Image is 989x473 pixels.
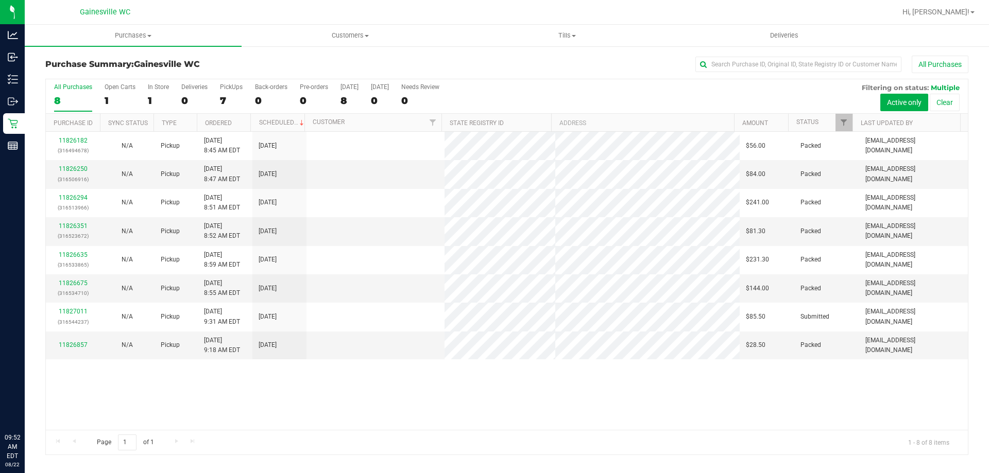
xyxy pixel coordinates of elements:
span: Gainesville WC [134,59,200,69]
span: Tills [459,31,675,40]
span: Gainesville WC [80,8,130,16]
button: N/A [122,340,133,350]
span: [EMAIL_ADDRESS][DOMAIN_NAME] [865,307,962,326]
button: N/A [122,141,133,151]
a: Tills [458,25,675,46]
span: Pickup [161,141,180,151]
button: Active only [880,94,928,111]
span: [EMAIL_ADDRESS][DOMAIN_NAME] [865,136,962,155]
span: [DATE] [259,141,277,151]
button: N/A [122,169,133,179]
a: Ordered [205,119,232,127]
inline-svg: Inventory [8,74,18,84]
inline-svg: Retail [8,118,18,129]
a: Filter [424,114,441,131]
span: [EMAIL_ADDRESS][DOMAIN_NAME] [865,250,962,270]
p: (316513966) [52,203,94,213]
span: Pickup [161,340,180,350]
p: (316533865) [52,260,94,270]
a: Status [796,118,819,126]
div: All Purchases [54,83,92,91]
a: 11826182 [59,137,88,144]
a: Customer [313,118,345,126]
div: [DATE] [340,83,359,91]
span: Hi, [PERSON_NAME]! [902,8,969,16]
div: In Store [148,83,169,91]
span: Not Applicable [122,285,133,292]
span: $56.00 [746,141,765,151]
span: $144.00 [746,284,769,293]
div: 1 [105,95,135,107]
span: $85.50 [746,312,765,322]
span: Pickup [161,284,180,293]
span: [EMAIL_ADDRESS][DOMAIN_NAME] [865,193,962,213]
div: 1 [148,95,169,107]
p: (316544237) [52,317,94,327]
span: Packed [800,141,821,151]
span: [EMAIL_ADDRESS][DOMAIN_NAME] [865,221,962,241]
span: $84.00 [746,169,765,179]
p: 09:52 AM EDT [5,433,20,461]
p: 08/22 [5,461,20,468]
span: Pickup [161,226,180,236]
div: 0 [181,95,208,107]
p: (316494678) [52,146,94,155]
button: N/A [122,226,133,236]
span: [DATE] [259,198,277,207]
span: $28.50 [746,340,765,350]
span: Not Applicable [122,256,133,263]
span: Not Applicable [122,341,133,348]
div: Deliveries [181,83,208,91]
a: 11827011 [59,308,88,315]
span: Packed [800,198,821,207]
span: Not Applicable [122,199,133,206]
button: N/A [122,255,133,265]
div: 0 [401,95,439,107]
button: Clear [930,94,960,111]
span: [DATE] 8:52 AM EDT [204,221,240,241]
a: 11826351 [59,222,88,230]
span: $231.30 [746,255,769,265]
span: [DATE] [259,284,277,293]
div: Back-orders [255,83,287,91]
div: Pre-orders [300,83,328,91]
div: Open Carts [105,83,135,91]
h3: Purchase Summary: [45,60,353,69]
a: Purchase ID [54,119,93,127]
span: [DATE] [259,312,277,322]
span: Customers [242,31,458,40]
span: Not Applicable [122,142,133,149]
span: Packed [800,284,821,293]
div: 0 [300,95,328,107]
span: [DATE] 9:31 AM EDT [204,307,240,326]
span: [DATE] 8:55 AM EDT [204,278,240,298]
a: Sync Status [108,119,148,127]
a: Scheduled [259,119,306,126]
span: Not Applicable [122,227,133,235]
p: (316534710) [52,288,94,298]
span: $81.30 [746,226,765,236]
div: Needs Review [401,83,439,91]
button: All Purchases [912,56,968,73]
span: Filtering on status: [862,83,929,92]
a: 11826857 [59,341,88,348]
span: Not Applicable [122,313,133,320]
span: Packed [800,255,821,265]
button: N/A [122,198,133,207]
a: Purchases [25,25,242,46]
span: Page of 1 [88,434,162,450]
a: Last Updated By [861,119,913,127]
a: 11826675 [59,279,88,287]
th: Address [551,114,734,132]
a: 11826294 [59,194,88,201]
span: Deliveries [756,31,812,40]
inline-svg: Reports [8,141,18,151]
iframe: Resource center unread badge [30,389,43,401]
div: [DATE] [371,83,389,91]
iframe: Resource center [10,391,41,422]
span: Submitted [800,312,829,322]
span: [DATE] [259,255,277,265]
a: 11826635 [59,251,88,258]
span: [DATE] 8:45 AM EDT [204,136,240,155]
a: Deliveries [676,25,893,46]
